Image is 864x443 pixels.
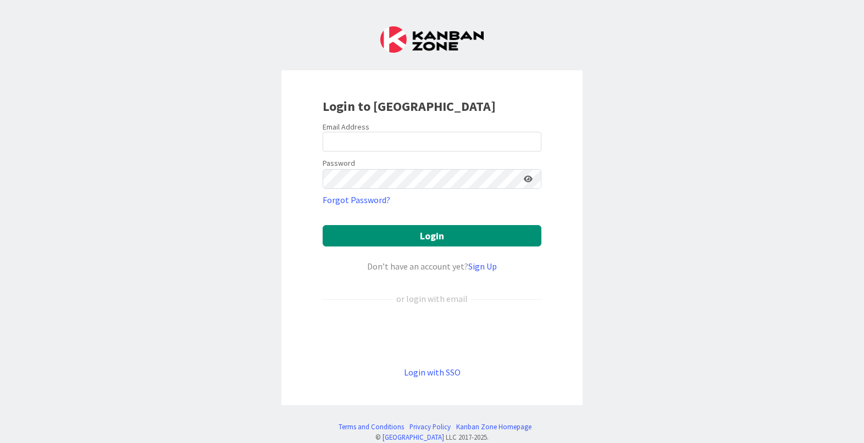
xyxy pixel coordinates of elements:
[333,432,531,442] div: © LLC 2017- 2025 .
[456,422,531,432] a: Kanban Zone Homepage
[409,422,451,432] a: Privacy Policy
[339,422,404,432] a: Terms and Conditions
[323,158,355,169] label: Password
[383,433,444,441] a: [GEOGRAPHIC_DATA]
[468,261,497,272] a: Sign Up
[323,98,496,115] b: Login to [GEOGRAPHIC_DATA]
[323,225,541,246] button: Login
[323,260,541,273] div: Don’t have an account yet?
[323,122,369,132] label: Email Address
[394,292,470,305] div: or login with email
[380,26,484,53] img: Kanban Zone
[317,323,547,347] iframe: Sign in with Google Button
[404,367,461,378] a: Login with SSO
[323,193,390,206] a: Forgot Password?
